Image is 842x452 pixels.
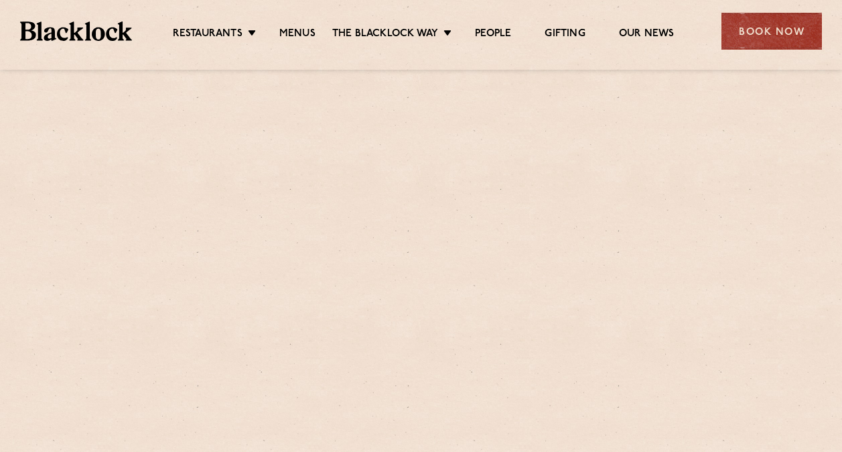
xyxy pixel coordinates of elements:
div: Book Now [721,13,822,50]
a: The Blacklock Way [332,27,438,42]
a: Our News [619,27,675,42]
a: Menus [279,27,315,42]
a: Restaurants [173,27,242,42]
a: People [475,27,511,42]
img: BL_Textured_Logo-footer-cropped.svg [20,21,132,40]
a: Gifting [545,27,585,42]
